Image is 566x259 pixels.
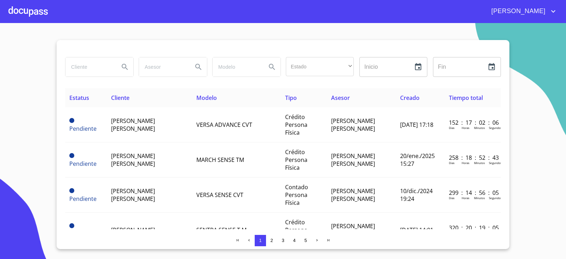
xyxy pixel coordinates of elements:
span: [DATE] 14:01 [400,226,433,234]
p: Segundos [489,196,502,200]
span: 2 [270,238,273,243]
span: 1 [259,238,261,243]
button: 5 [300,235,311,246]
button: Search [116,58,133,75]
span: Cliente [111,94,129,102]
span: Creado [400,94,420,102]
span: 4 [293,238,295,243]
span: MARCH SENSE TM [196,156,244,164]
button: 2 [266,235,277,246]
p: Dias [449,161,455,165]
p: Minutos [474,196,485,200]
input: search [65,57,114,77]
p: Segundos [489,126,502,130]
span: [DATE] 17:18 [400,121,433,129]
p: 320 : 20 : 19 : 05 [449,224,497,232]
span: 5 [304,238,307,243]
span: Pendiente [69,188,74,193]
span: Crédito Persona Física [285,113,307,136]
span: Estatus [69,94,89,102]
button: Search [264,58,281,75]
span: [PERSON_NAME] [PERSON_NAME] [331,117,375,133]
span: Pendiente [69,223,74,228]
span: Tipo [285,94,297,102]
span: Contado Persona Física [285,183,308,207]
p: Minutos [474,126,485,130]
span: Pendiente [69,195,97,203]
button: 4 [289,235,300,246]
p: 152 : 17 : 02 : 06 [449,119,497,126]
p: Minutos [474,161,485,165]
span: [PERSON_NAME] [486,6,549,17]
p: Horas [462,196,469,200]
span: [PERSON_NAME] [PERSON_NAME] [111,187,155,203]
span: [PERSON_NAME] [PERSON_NAME] [331,187,375,203]
span: Pendiente [69,160,97,168]
p: Dias [449,126,455,130]
button: account of current user [486,6,558,17]
div: ​ [286,57,354,76]
p: Horas [462,161,469,165]
input: search [139,57,187,77]
button: 1 [255,235,266,246]
span: [PERSON_NAME] [PERSON_NAME] [111,152,155,168]
span: VERSA SENSE CVT [196,191,243,199]
span: [PERSON_NAME] [111,226,155,234]
span: VERSA ADVANCE CVT [196,121,252,129]
input: search [213,57,261,77]
span: Pendiente [69,118,74,123]
span: Crédito Persona Física [285,148,307,171]
span: 3 [282,238,284,243]
p: 258 : 18 : 52 : 43 [449,154,497,162]
p: 299 : 14 : 56 : 05 [449,189,497,197]
span: Tiempo total [449,94,483,102]
p: Horas [462,126,469,130]
span: [PERSON_NAME] [PERSON_NAME] [111,117,155,133]
span: [PERSON_NAME] [PERSON_NAME] [331,152,375,168]
button: 3 [277,235,289,246]
span: Pendiente [69,125,97,133]
span: 10/dic./2024 19:24 [400,187,433,203]
span: Modelo [196,94,217,102]
span: SENTRA SENSE T M [196,226,247,234]
span: 20/ene./2025 15:27 [400,152,435,168]
span: Asesor [331,94,350,102]
p: Dias [449,196,455,200]
button: Search [190,58,207,75]
span: Crédito Persona Física [285,218,307,242]
span: Pendiente [69,153,74,158]
span: [PERSON_NAME] [PERSON_NAME] [331,222,375,238]
p: Segundos [489,161,502,165]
